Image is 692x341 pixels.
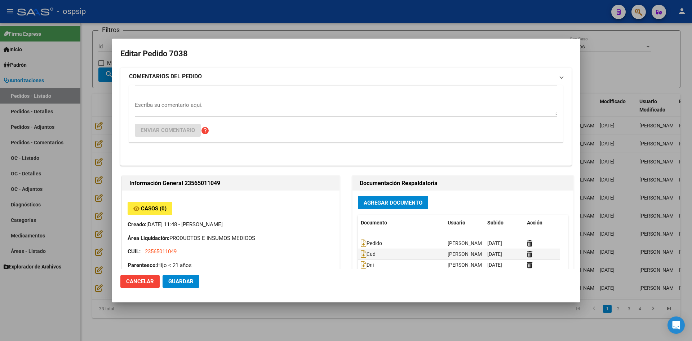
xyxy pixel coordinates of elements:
[445,215,484,231] datatable-header-cell: Usuario
[128,202,172,215] button: Casos (0)
[128,261,334,270] p: Hijo < 21 años
[361,252,376,257] span: Cud
[120,47,572,61] h2: Editar Pedido 7038
[448,240,486,246] span: [PERSON_NAME]
[448,220,465,226] span: Usuario
[128,221,146,228] strong: Creado:
[141,127,195,134] span: Enviar comentario
[201,126,209,135] mat-icon: help
[128,248,141,255] strong: CUIL:
[129,179,332,188] h2: Información General 23565011049
[361,241,382,246] span: Pedido
[487,262,502,268] span: [DATE]
[448,262,486,268] span: [PERSON_NAME]
[120,68,572,85] mat-expansion-panel-header: COMENTARIOS DEL PEDIDO
[361,220,387,226] span: Documento
[168,278,194,285] span: Guardar
[120,275,160,288] button: Cancelar
[128,262,157,268] strong: Parentesco:
[527,220,542,226] span: Acción
[487,251,502,257] span: [DATE]
[145,248,177,255] span: 23565011049
[524,215,560,231] datatable-header-cell: Acción
[448,251,486,257] span: [PERSON_NAME]
[487,220,504,226] span: Subido
[120,85,572,166] div: COMENTARIOS DEL PEDIDO
[361,262,374,268] span: Dni
[358,215,445,231] datatable-header-cell: Documento
[141,205,167,212] span: Casos (0)
[135,124,201,137] button: Enviar comentario
[129,72,202,81] strong: COMENTARIOS DEL PEDIDO
[128,234,334,242] p: PRODUCTOS E INSUMOS MEDICOS
[667,316,685,334] div: Open Intercom Messenger
[358,196,428,209] button: Agregar Documento
[360,179,566,188] h2: Documentación Respaldatoria
[364,200,422,206] span: Agregar Documento
[163,275,199,288] button: Guardar
[487,240,502,246] span: [DATE]
[128,220,334,229] p: [DATE] 11:48 - [PERSON_NAME]
[128,235,169,241] strong: Área Liquidación:
[484,215,524,231] datatable-header-cell: Subido
[126,278,154,285] span: Cancelar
